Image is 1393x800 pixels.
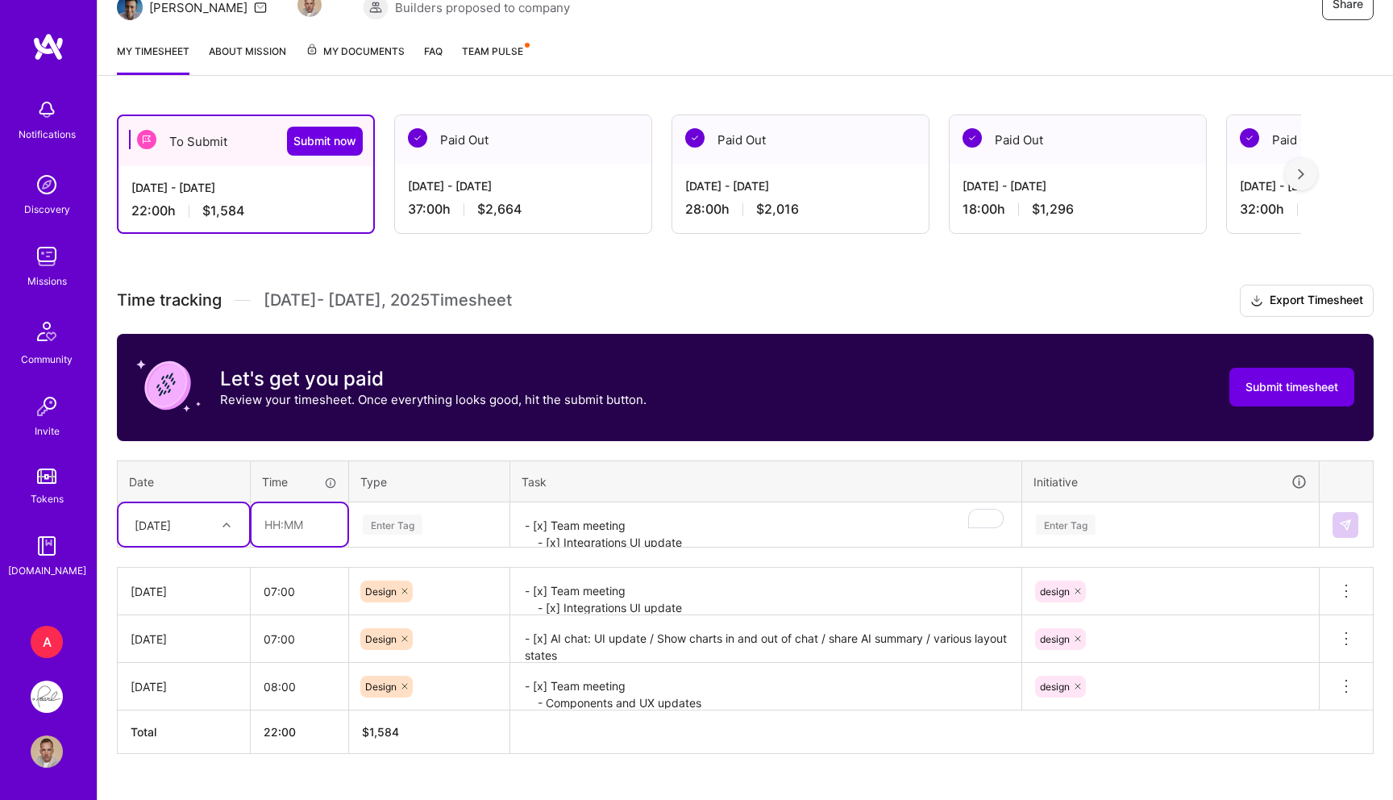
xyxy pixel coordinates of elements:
[349,460,510,502] th: Type
[222,521,231,529] i: icon Chevron
[512,617,1020,661] textarea: - [x] AI chat: UI update / Show charts in and out of chat / share AI summary / various layout sta...
[1229,368,1354,406] button: Submit timesheet
[31,390,63,423] img: Invite
[408,201,638,218] div: 37:00 h
[31,681,63,713] img: Pearl: Product Team
[202,202,244,219] span: $1,584
[24,201,70,218] div: Discovery
[8,562,86,579] div: [DOMAIN_NAME]
[251,618,348,660] input: HH:MM
[251,710,349,754] th: 22:00
[136,353,201,418] img: coin
[35,423,60,440] div: Invite
[306,43,405,75] a: My Documents
[21,351,73,368] div: Community
[37,469,56,484] img: tokens
[462,45,523,57] span: Team Pulse
[251,665,348,708] input: HH:MM
[1240,285,1374,317] button: Export Timesheet
[685,128,705,148] img: Paid Out
[365,585,397,598] span: Design
[137,130,156,149] img: To Submit
[408,177,638,194] div: [DATE] - [DATE]
[512,504,1020,547] textarea: To enrich screen reader interactions, please activate Accessibility in Grammarly extension settings
[117,290,222,310] span: Time tracking
[262,473,337,490] div: Time
[117,43,189,75] a: My timesheet
[462,43,528,75] a: Team Pulse
[1032,201,1074,218] span: $1,296
[209,43,286,75] a: About Mission
[1033,473,1308,491] div: Initiative
[27,273,67,290] div: Missions
[395,115,651,165] div: Paid Out
[254,1,267,14] i: icon Mail
[27,626,67,658] a: A
[424,43,443,75] a: FAQ
[118,710,251,754] th: Total
[1339,519,1352,531] img: Submit
[31,490,64,507] div: Tokens
[27,735,67,768] a: User Avatar
[1040,585,1070,598] span: design
[363,512,422,537] div: Enter Tag
[31,735,63,768] img: User Avatar
[119,116,373,166] div: To Submit
[118,460,251,502] th: Date
[251,570,348,613] input: HH:MM
[685,177,916,194] div: [DATE] - [DATE]
[510,460,1022,502] th: Task
[756,201,799,218] span: $2,016
[252,503,347,546] input: HH:MM
[1245,379,1338,395] span: Submit timesheet
[685,201,916,218] div: 28:00 h
[220,367,647,391] h3: Let's get you paid
[963,177,1193,194] div: [DATE] - [DATE]
[362,725,399,739] span: $ 1,584
[31,94,63,126] img: bell
[264,290,512,310] span: [DATE] - [DATE] , 2025 Timesheet
[365,681,397,693] span: Design
[135,516,171,533] div: [DATE]
[477,201,522,218] span: $2,664
[1036,512,1096,537] div: Enter Tag
[131,583,237,600] div: [DATE]
[1250,293,1263,310] i: icon Download
[131,678,237,695] div: [DATE]
[365,633,397,645] span: Design
[408,128,427,148] img: Paid Out
[287,127,363,156] button: Submit now
[672,115,929,165] div: Paid Out
[512,569,1020,614] textarea: - [x] Team meeting - [x] Integrations UI update - [x] AI Exec Summary interactions
[32,32,64,61] img: logo
[31,626,63,658] div: A
[31,169,63,201] img: discovery
[306,43,405,60] span: My Documents
[963,128,982,148] img: Paid Out
[131,202,360,219] div: 22:00 h
[293,133,356,149] span: Submit now
[512,665,1020,709] textarea: - [x] Team meeting - Components and UX updates - AI chat updates
[950,115,1206,165] div: Paid Out
[963,201,1193,218] div: 18:00 h
[131,179,360,196] div: [DATE] - [DATE]
[131,631,237,648] div: [DATE]
[31,240,63,273] img: teamwork
[27,681,67,713] a: Pearl: Product Team
[1040,681,1070,693] span: design
[1298,169,1304,180] img: right
[31,530,63,562] img: guide book
[1240,128,1259,148] img: Paid Out
[27,312,66,351] img: Community
[19,126,76,143] div: Notifications
[1040,633,1070,645] span: design
[220,391,647,408] p: Review your timesheet. Once everything looks good, hit the submit button.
